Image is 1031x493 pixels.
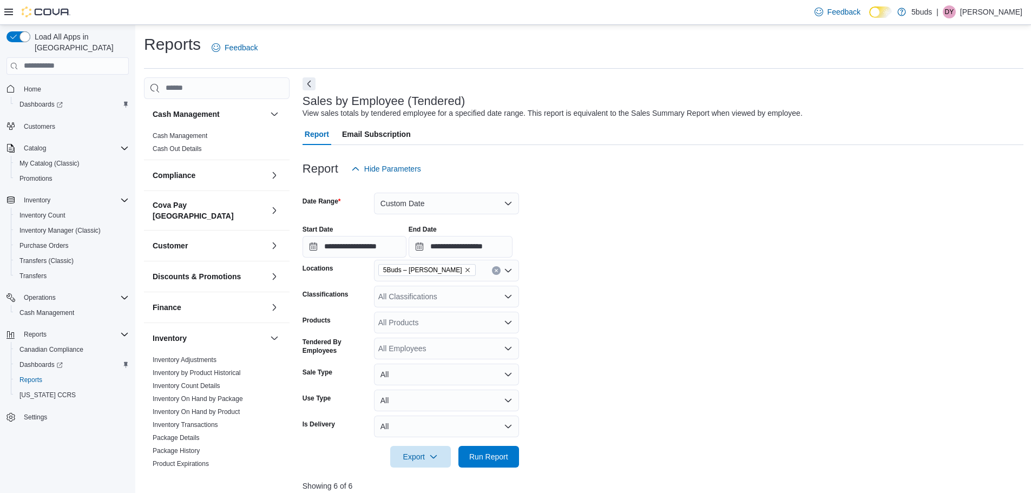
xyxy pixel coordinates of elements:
span: Reports [15,373,129,386]
label: Products [303,316,331,325]
a: Dashboards [11,97,133,112]
button: Cash Management [268,108,281,121]
button: Customer [268,239,281,252]
button: Transfers [11,268,133,284]
span: Inventory by Product Historical [153,369,241,377]
a: Dashboards [11,357,133,372]
button: Compliance [268,169,281,182]
label: Locations [303,264,333,273]
h3: Cash Management [153,109,220,120]
span: Canadian Compliance [15,343,129,356]
h1: Reports [144,34,201,55]
button: Next [303,77,316,90]
button: Operations [2,290,133,305]
a: Transfers [15,269,51,282]
h3: Customer [153,240,188,251]
button: All [374,364,519,385]
span: Reports [24,330,47,339]
a: Cash Management [15,306,78,319]
button: Cova Pay [GEOGRAPHIC_DATA] [153,200,266,221]
button: Purchase Orders [11,238,133,253]
button: Finance [268,301,281,314]
span: Inventory Transactions [153,420,218,429]
span: Catalog [19,142,129,155]
span: Washington CCRS [15,389,129,402]
button: Customers [2,119,133,134]
span: Cash Management [15,306,129,319]
span: Dashboards [19,100,63,109]
span: Promotions [15,172,129,185]
span: My Catalog (Classic) [15,157,129,170]
span: Customers [19,120,129,133]
span: Product Expirations [153,459,209,468]
span: Inventory Count Details [153,382,220,390]
span: Inventory On Hand by Package [153,395,243,403]
span: Report [305,123,329,145]
button: Catalog [2,141,133,156]
nav: Complex example [6,77,129,453]
span: Export [397,446,444,468]
a: Cash Out Details [153,145,202,153]
a: My Catalog (Classic) [15,157,84,170]
span: Customers [24,122,55,131]
span: My Catalog (Classic) [19,159,80,168]
label: Date Range [303,197,341,206]
label: Start Date [303,225,333,234]
button: Remove 5Buds – Warman from selection in this group [464,267,471,273]
div: View sales totals by tendered employee for a specified date range. This report is equivalent to t... [303,108,803,119]
a: Purchase Orders [15,239,73,252]
button: Hide Parameters [347,158,425,180]
button: Clear input [492,266,501,275]
label: Tendered By Employees [303,338,370,355]
label: Sale Type [303,368,332,377]
p: Showing 6 of 6 [303,481,1023,491]
button: Customer [153,240,266,251]
button: Finance [153,302,266,313]
button: Inventory [153,333,266,344]
span: Purchase Orders [15,239,129,252]
button: [US_STATE] CCRS [11,387,133,403]
span: Canadian Compliance [19,345,83,354]
span: 5Buds – [PERSON_NAME] [383,265,462,275]
button: Reports [11,372,133,387]
button: Catalog [19,142,50,155]
button: Promotions [11,171,133,186]
button: Run Report [458,446,519,468]
span: Cash Management [153,132,207,140]
span: Inventory Manager (Classic) [15,224,129,237]
button: Discounts & Promotions [153,271,266,282]
span: Package Details [153,433,200,442]
a: Inventory Transactions [153,421,218,429]
h3: Inventory [153,333,187,344]
span: Package History [153,446,200,455]
button: Discounts & Promotions [268,270,281,283]
button: Transfers (Classic) [11,253,133,268]
input: Dark Mode [869,6,892,18]
label: End Date [409,225,437,234]
span: Reports [19,376,42,384]
a: Feedback [207,37,262,58]
span: Transfers [15,269,129,282]
button: Reports [2,327,133,342]
span: Dashboards [19,360,63,369]
span: Load All Apps in [GEOGRAPHIC_DATA] [30,31,129,53]
a: Inventory Adjustments [153,356,216,364]
a: Inventory On Hand by Product [153,408,240,416]
a: Settings [19,411,51,424]
span: Inventory [24,196,50,205]
span: Settings [24,413,47,422]
button: Open list of options [504,292,513,301]
span: Inventory On Hand by Product [153,407,240,416]
a: Dashboards [15,358,67,371]
button: Home [2,81,133,97]
button: Open list of options [504,318,513,327]
button: Reports [19,328,51,341]
span: Run Report [469,451,508,462]
a: Inventory On Hand by Package [153,395,243,403]
a: Home [19,83,45,96]
a: Canadian Compliance [15,343,88,356]
label: Is Delivery [303,420,335,429]
label: Classifications [303,290,349,299]
span: Email Subscription [342,123,411,145]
